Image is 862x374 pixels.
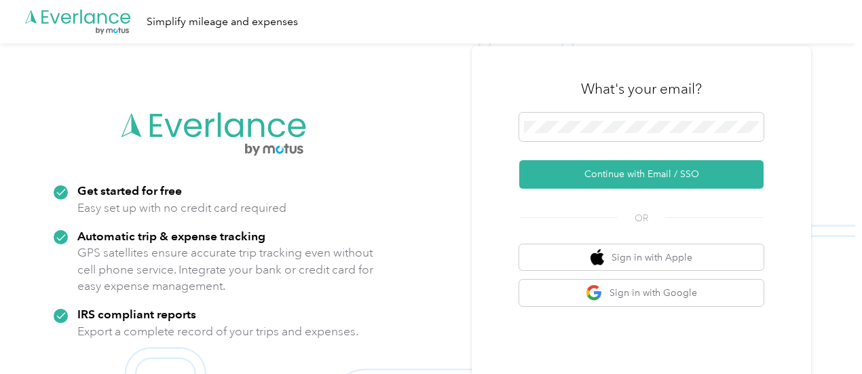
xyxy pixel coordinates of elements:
p: GPS satellites ensure accurate trip tracking even without cell phone service. Integrate your bank... [77,244,374,295]
p: Easy set up with no credit card required [77,200,286,217]
img: apple logo [591,249,604,266]
strong: Automatic trip & expense tracking [77,229,265,243]
img: google logo [586,284,603,301]
button: Continue with Email / SSO [519,160,764,189]
span: OR [618,211,665,225]
strong: Get started for free [77,183,182,198]
button: apple logoSign in with Apple [519,244,764,271]
div: Simplify mileage and expenses [147,14,298,31]
h3: What's your email? [581,79,702,98]
p: Export a complete record of your trips and expenses. [77,323,358,340]
button: google logoSign in with Google [519,280,764,306]
strong: IRS compliant reports [77,307,196,321]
